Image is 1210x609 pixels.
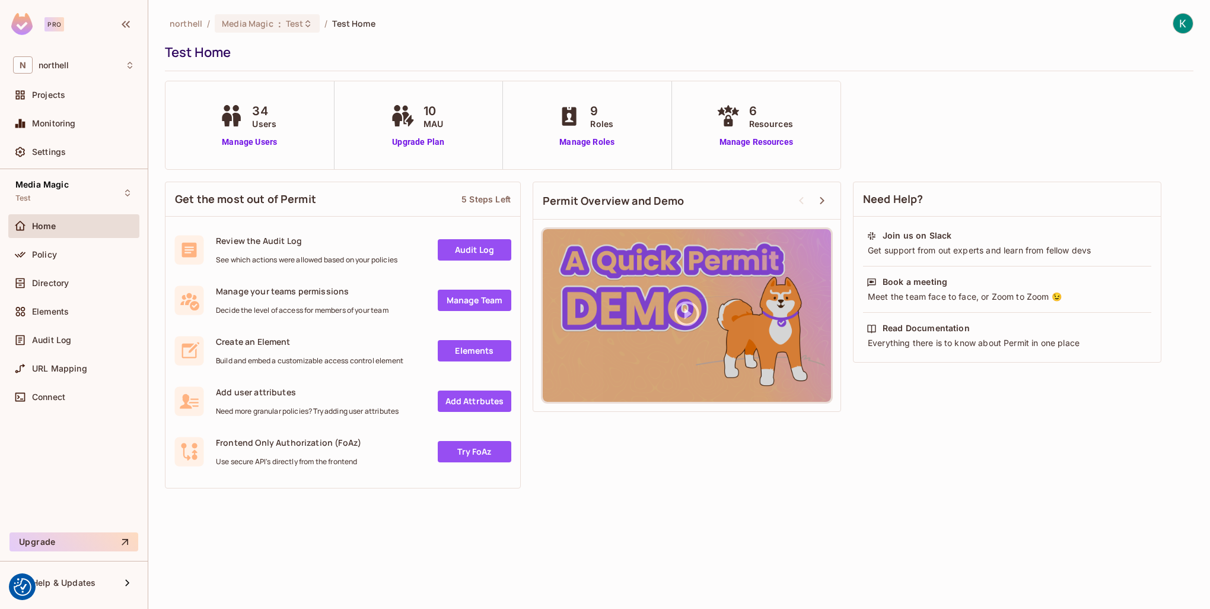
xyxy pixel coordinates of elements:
div: Book a meeting [883,276,947,288]
div: 5 Steps Left [461,194,511,205]
img: SReyMgAAAABJRU5ErkJggg== [11,13,33,35]
span: Elements [32,307,69,316]
span: Need Help? [863,192,924,207]
span: Workspace: northell [39,61,69,70]
span: Get the most out of Permit [175,192,316,207]
li: / [207,18,210,29]
span: Media Magic [15,180,69,189]
div: Read Documentation [883,322,970,334]
a: Upgrade Plan [388,136,449,148]
span: Build and embed a customizable access control element [216,356,403,366]
span: Media Magic [222,18,273,29]
button: Consent Preferences [14,578,31,596]
span: Frontend Only Authorization (FoAz) [216,437,361,448]
span: Decide the level of access for members of your team [216,306,389,315]
div: Get support from out experts and learn from fellow devs [867,245,1148,256]
a: Try FoAz [438,441,511,462]
span: Review the Audit Log [216,235,397,246]
a: Audit Log [438,239,511,261]
span: the active workspace [170,18,202,29]
span: 34 [252,102,276,120]
div: Everything there is to know about Permit in one place [867,337,1148,349]
span: Manage your teams permissions [216,286,389,297]
span: URL Mapping [32,364,87,373]
a: Add Attrbutes [438,391,511,412]
span: Audit Log [32,335,71,345]
span: Projects [32,90,65,100]
a: Manage Roles [555,136,619,148]
img: Kostia [1173,14,1193,33]
span: Policy [32,250,57,259]
div: Join us on Slack [883,230,951,242]
span: 10 [423,102,443,120]
span: Connect [32,392,65,402]
a: Manage Users [216,136,282,148]
a: Manage Resources [714,136,799,148]
span: See which actions were allowed based on your policies [216,255,397,265]
span: Add user attributes [216,386,399,398]
span: Resources [749,118,793,130]
span: : [278,19,282,28]
li: / [324,18,327,29]
span: Test Home [332,18,375,29]
span: Test [15,194,31,203]
div: Test Home [165,43,1187,61]
img: Revisit consent button [14,578,31,596]
div: Pro [44,17,64,31]
div: Meet the team face to face, or Zoom to Zoom 😉 [867,291,1148,303]
span: Permit Overview and Demo [543,194,684,208]
span: Need more granular policies? Try adding user attributes [216,407,399,416]
span: Use secure API's directly from the frontend [216,457,361,467]
span: 6 [749,102,793,120]
button: Upgrade [9,532,138,551]
a: Manage Team [438,290,511,311]
span: MAU [423,118,443,130]
span: Directory [32,278,69,288]
span: Help & Updates [32,578,95,588]
span: Test [286,18,304,29]
span: Settings [32,147,66,157]
span: Monitoring [32,119,76,128]
span: Roles [590,118,613,130]
span: N [13,56,33,74]
span: Create an Element [216,336,403,347]
span: Home [32,221,56,231]
span: Users [252,118,276,130]
a: Elements [438,340,511,361]
span: 9 [590,102,613,120]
